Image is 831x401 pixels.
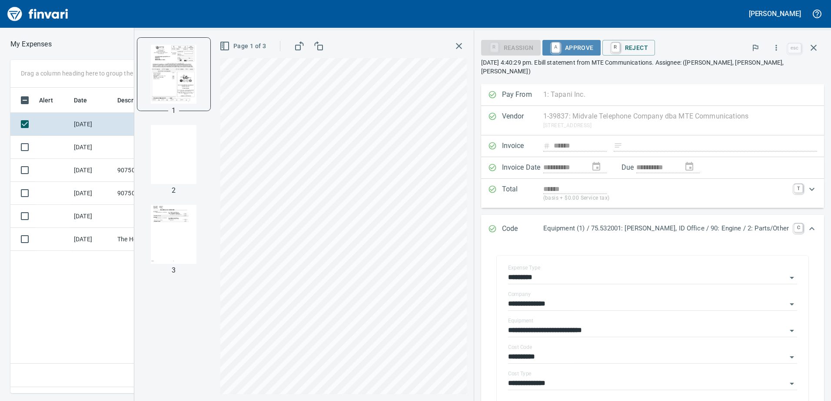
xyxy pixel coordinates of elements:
[542,40,601,56] button: AApprove
[747,7,803,20] button: [PERSON_NAME]
[117,95,161,105] span: Description
[74,95,99,105] span: Date
[552,43,560,52] a: A
[114,228,192,251] td: The Home Depot #[GEOGRAPHIC_DATA]
[481,43,541,51] div: Reassign
[221,41,266,52] span: Page 1 of 3
[543,224,789,233] p: Equipment (1) / 75.532001: [PERSON_NAME], ID Office / 90: Engine / 2: Parts/Other
[508,345,532,350] label: Cost Code
[786,37,824,58] span: Close invoice
[502,184,543,203] p: Total
[70,136,114,159] td: [DATE]
[172,265,176,276] p: 3
[10,39,52,49] nav: breadcrumb
[746,38,765,57] button: Flag
[10,39,52,49] p: My Expenses
[612,43,620,52] a: R
[70,228,114,251] td: [DATE]
[749,9,801,18] h5: [PERSON_NAME]
[602,40,655,56] button: RReject
[786,325,798,337] button: Open
[144,205,203,264] img: Page 3
[786,298,798,310] button: Open
[39,95,64,105] span: Alert
[767,38,786,57] button: More
[172,185,176,196] p: 2
[508,265,540,270] label: Expense Type
[786,351,798,363] button: Open
[788,43,801,53] a: esc
[609,40,648,55] span: Reject
[549,40,594,55] span: Approve
[70,113,114,136] td: [DATE]
[508,371,532,376] label: Cost Type
[70,159,114,182] td: [DATE]
[794,224,803,232] a: C
[502,224,543,235] p: Code
[114,159,192,182] td: 907501
[794,184,803,193] a: T
[144,125,203,184] img: Page 2
[786,378,798,390] button: Open
[114,182,192,205] td: 907501
[481,58,824,76] p: [DATE] 4:40:29 pm. Ebill statement from MTE Communications. Assignee: ([PERSON_NAME], [PERSON_NAM...
[508,292,531,297] label: Company
[508,318,533,323] label: Equipment
[5,3,70,24] img: Finvari
[481,179,824,208] div: Expand
[218,38,269,54] button: Page 1 of 3
[39,95,53,105] span: Alert
[172,105,176,116] p: 1
[70,182,114,205] td: [DATE]
[481,215,824,243] div: Expand
[21,69,148,78] p: Drag a column heading here to group the table
[70,205,114,228] td: [DATE]
[543,194,789,203] p: (basis + $0.00 Service tax)
[144,45,203,104] img: Page 1
[117,95,150,105] span: Description
[74,95,87,105] span: Date
[786,272,798,284] button: Open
